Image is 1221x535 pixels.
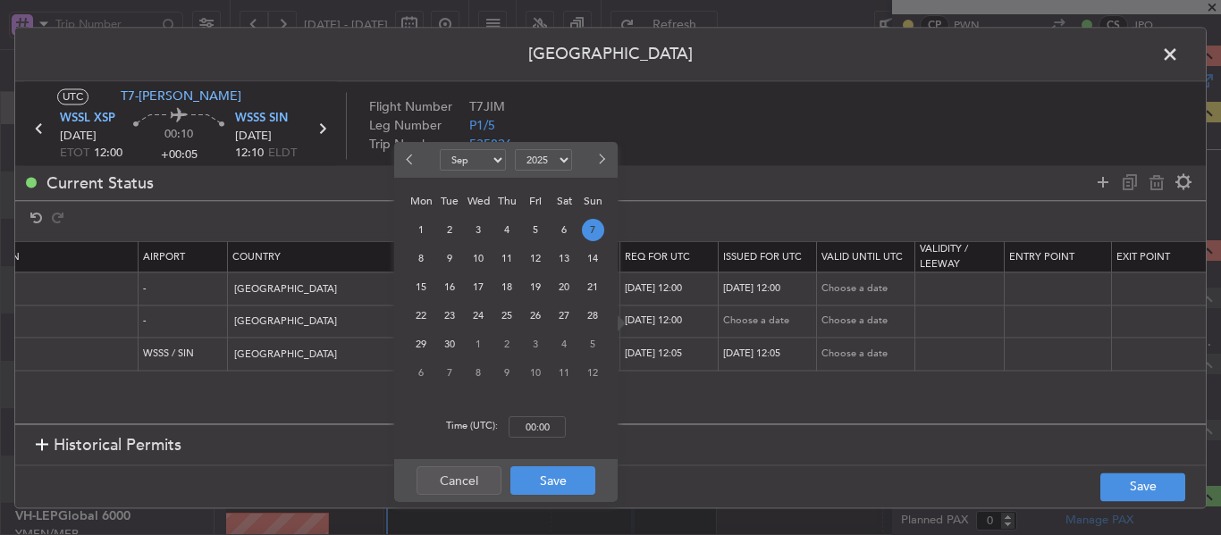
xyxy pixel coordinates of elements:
[493,330,521,358] div: 2-10-2025
[525,333,547,355] span: 3
[410,305,433,327] span: 22
[521,272,550,301] div: 19-9-2025
[582,276,604,298] span: 21
[439,247,461,270] span: 9
[493,272,521,301] div: 18-9-2025
[521,244,550,272] div: 12-9-2025
[467,362,490,384] span: 8
[467,333,490,355] span: 1
[407,358,435,387] div: 6-10-2025
[407,301,435,330] div: 22-9-2025
[493,301,521,330] div: 25-9-2025
[582,219,604,241] span: 7
[582,333,604,355] span: 5
[496,219,518,241] span: 4
[510,466,595,495] button: Save
[578,244,607,272] div: 14-9-2025
[920,243,968,272] span: Validity / Leeway
[401,146,421,174] button: Previous month
[410,333,433,355] span: 29
[821,281,914,297] div: Choose a date
[446,419,498,438] span: Time (UTC):
[439,219,461,241] span: 2
[553,333,576,355] span: 4
[407,272,435,301] div: 15-9-2025
[435,187,464,215] div: Tue
[15,28,1206,81] header: [GEOGRAPHIC_DATA]
[407,215,435,244] div: 1-9-2025
[525,219,547,241] span: 5
[582,362,604,384] span: 12
[553,219,576,241] span: 6
[521,358,550,387] div: 10-10-2025
[496,333,518,355] span: 2
[521,187,550,215] div: Fri
[439,333,461,355] span: 30
[578,272,607,301] div: 21-9-2025
[553,247,576,270] span: 13
[435,244,464,272] div: 9-9-2025
[464,215,493,244] div: 3-9-2025
[521,301,550,330] div: 26-9-2025
[578,301,607,330] div: 28-9-2025
[464,330,493,358] div: 1-10-2025
[464,244,493,272] div: 10-9-2025
[550,272,578,301] div: 20-9-2025
[525,276,547,298] span: 19
[582,305,604,327] span: 28
[1116,250,1170,263] span: Exit Point
[467,247,490,270] span: 10
[493,358,521,387] div: 9-10-2025
[821,250,903,263] span: Valid Until Utc
[467,219,490,241] span: 3
[407,244,435,272] div: 8-9-2025
[578,215,607,244] div: 7-9-2025
[439,276,461,298] span: 16
[550,244,578,272] div: 13-9-2025
[821,347,914,362] div: Choose a date
[553,305,576,327] span: 27
[525,305,547,327] span: 26
[435,330,464,358] div: 30-9-2025
[509,416,566,438] input: --:--
[591,146,610,174] button: Next month
[410,219,433,241] span: 1
[1100,472,1185,501] button: Save
[525,362,547,384] span: 10
[550,187,578,215] div: Sat
[439,305,461,327] span: 23
[578,358,607,387] div: 12-10-2025
[515,149,572,171] select: Select year
[496,276,518,298] span: 18
[550,301,578,330] div: 27-9-2025
[550,330,578,358] div: 4-10-2025
[417,466,501,495] button: Cancel
[493,187,521,215] div: Thu
[464,187,493,215] div: Wed
[582,247,604,270] span: 14
[464,358,493,387] div: 8-10-2025
[407,330,435,358] div: 29-9-2025
[439,362,461,384] span: 7
[440,149,506,171] select: Select month
[435,272,464,301] div: 16-9-2025
[553,276,576,298] span: 20
[578,187,607,215] div: Sun
[525,247,547,270] span: 12
[1009,250,1074,263] span: Entry Point
[496,305,518,327] span: 25
[435,301,464,330] div: 23-9-2025
[550,358,578,387] div: 11-10-2025
[493,215,521,244] div: 4-9-2025
[435,358,464,387] div: 7-10-2025
[521,215,550,244] div: 5-9-2025
[410,276,433,298] span: 15
[407,187,435,215] div: Mon
[467,305,490,327] span: 24
[435,215,464,244] div: 2-9-2025
[464,272,493,301] div: 17-9-2025
[410,362,433,384] span: 6
[496,362,518,384] span: 9
[496,247,518,270] span: 11
[550,215,578,244] div: 6-9-2025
